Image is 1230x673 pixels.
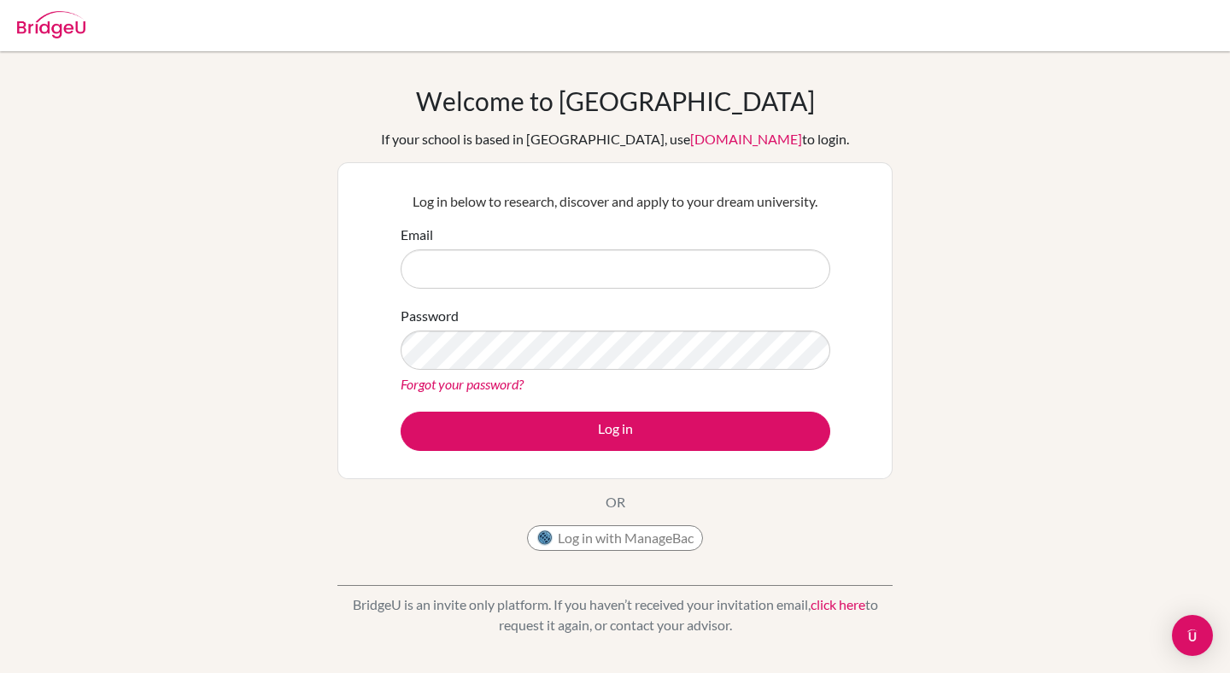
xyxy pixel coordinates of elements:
img: Bridge-U [17,11,85,38]
div: Open Intercom Messenger [1172,615,1213,656]
button: Log in with ManageBac [527,525,703,551]
button: Log in [401,412,830,451]
a: click here [811,596,865,612]
div: If your school is based in [GEOGRAPHIC_DATA], use to login. [381,129,849,149]
p: BridgeU is an invite only platform. If you haven’t received your invitation email, to request it ... [337,594,893,635]
a: Forgot your password? [401,376,524,392]
a: [DOMAIN_NAME] [690,131,802,147]
h1: Welcome to [GEOGRAPHIC_DATA] [416,85,815,116]
label: Email [401,225,433,245]
label: Password [401,306,459,326]
p: Log in below to research, discover and apply to your dream university. [401,191,830,212]
p: OR [606,492,625,512]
